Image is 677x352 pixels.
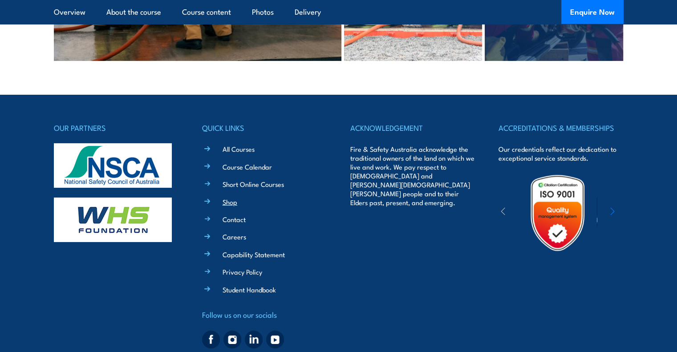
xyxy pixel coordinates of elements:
img: whs-logo-footer [54,198,172,242]
a: Shop [223,197,237,206]
img: nsca-logo-footer [54,143,172,188]
p: Our credentials reflect our dedication to exceptional service standards. [499,145,623,162]
a: Contact [223,214,246,224]
a: Privacy Policy [223,267,262,276]
a: Capability Statement [223,250,285,259]
a: Course Calendar [223,162,272,171]
img: ewpa-logo [597,198,674,228]
h4: ACCREDITATIONS & MEMBERSHIPS [499,121,623,134]
a: All Courses [223,144,255,154]
a: Short Online Courses [223,179,284,189]
h4: OUR PARTNERS [54,121,178,134]
h4: QUICK LINKS [202,121,327,134]
img: Untitled design (19) [519,174,596,252]
p: Fire & Safety Australia acknowledge the traditional owners of the land on which we live and work.... [350,145,475,207]
h4: Follow us on our socials [202,308,327,321]
a: Student Handbook [223,285,276,294]
h4: ACKNOWLEDGEMENT [350,121,475,134]
a: Careers [223,232,246,241]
